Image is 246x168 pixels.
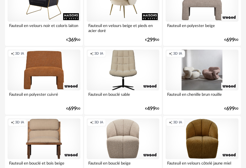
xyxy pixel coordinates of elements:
[15,120,24,125] span: 3D IA
[68,38,77,42] span: 369
[87,22,160,34] div: Fauteuil en velours beige et pieds en acier doré
[87,90,160,103] div: Fauteuil en bouclé sable
[15,51,24,56] span: 3D IA
[147,38,156,42] span: 299
[5,47,83,115] a: Creation icon 3D IA Fauteuil en polyester cuivré €69900
[166,90,238,103] div: Fauteuil en chenille brun rouille
[84,47,162,115] a: Creation icon 3D IA Fauteuil en bouclé sable €49900
[11,120,14,125] span: Creation icon
[90,120,94,125] span: Creation icon
[66,38,80,42] div: € 00
[163,47,241,115] a: Creation icon 3D IA Fauteuil en chenille brun rouille €69900
[169,120,172,125] span: Creation icon
[8,90,80,103] div: Fauteuil en polyester cuivré
[145,107,159,111] div: € 00
[169,51,172,56] span: Creation icon
[11,51,14,56] span: Creation icon
[145,38,159,42] div: € 00
[226,107,235,111] span: 699
[173,120,182,125] span: 3D IA
[147,107,156,111] span: 499
[166,22,238,34] div: Fauteuil en polyester beige
[66,107,80,111] div: € 00
[68,107,77,111] span: 699
[224,107,238,111] div: € 00
[226,38,235,42] span: 699
[94,51,103,56] span: 3D IA
[173,51,182,56] span: 3D IA
[90,51,94,56] span: Creation icon
[8,22,80,34] div: Fauteuil en velours noir et coloris laiton
[94,120,103,125] span: 3D IA
[224,38,238,42] div: € 00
